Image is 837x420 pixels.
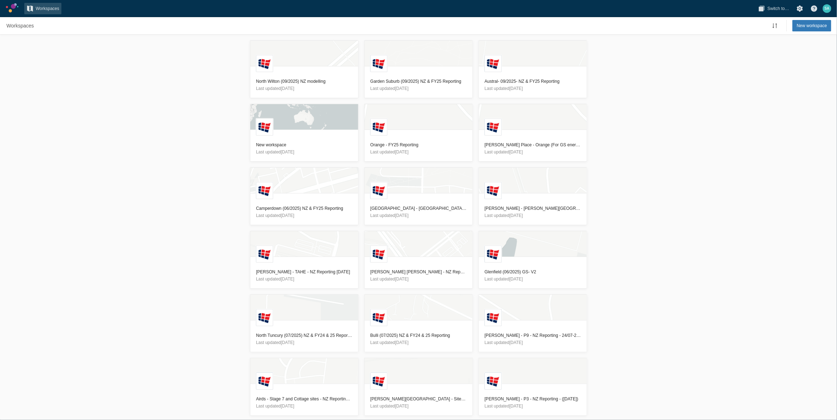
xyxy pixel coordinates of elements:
[823,4,831,13] div: SA
[485,141,581,148] h3: [PERSON_NAME] Place - Orange (For GS energy and GHG reporting) MT - For Sami
[370,78,467,85] h3: Garden Suburb (09/2025) NZ & FY25 Reporting
[256,118,273,136] div: L
[797,22,827,29] span: New workspace
[485,205,581,212] h3: [PERSON_NAME] - [PERSON_NAME][GEOGRAPHIC_DATA] - NZ Reporting - [DATE]
[756,3,791,14] button: Switch to…
[767,5,789,12] span: Switch to…
[485,339,581,346] p: Last updated [DATE]
[364,294,473,352] a: LLandcom logoBulli (07/2025) NZ & FY24 & 25 ReportingLast updated[DATE]
[256,182,273,199] div: L
[256,205,352,212] h3: Camperdown (06/2025) NZ & FY25 Reporting
[478,358,587,416] a: LLandcom logo[PERSON_NAME] - P3 - NZ Reporting - ([DATE])Last updated[DATE]
[4,20,36,31] nav: Breadcrumb
[485,55,502,72] div: L
[256,78,352,85] h3: North Wilton (09/2025) NZ modelling
[250,40,359,98] a: LLandcom logoNorth Wilton (09/2025) NZ modellingLast updated[DATE]
[6,22,34,29] span: Workspaces
[250,231,359,289] a: LLandcom logo[PERSON_NAME] - TAHE - NZ Reporting [DATE]Last updated[DATE]
[256,373,273,390] div: L
[250,167,359,225] a: LLandcom logoCamperdown (06/2025) NZ & FY25 ReportingLast updated[DATE]
[792,20,831,31] button: New workspace
[256,403,352,410] p: Last updated [DATE]
[485,309,502,326] div: L
[256,246,273,263] div: L
[256,141,352,148] h3: New workspace
[364,104,473,162] a: LLandcom logoOrange - FY25 ReportingLast updated[DATE]
[370,55,387,72] div: L
[485,403,581,410] p: Last updated [DATE]
[24,3,61,14] a: Workspaces
[370,182,387,199] div: L
[256,309,273,326] div: L
[370,141,467,148] h3: Orange - FY25 Reporting
[256,339,352,346] p: Last updated [DATE]
[485,332,581,339] h3: [PERSON_NAME] - P9 - NZ Reporting - 24/07-2025
[364,167,473,225] a: LLandcom logo[GEOGRAPHIC_DATA] - [GEOGRAPHIC_DATA] Reporting - [DATE]Last updated[DATE]
[250,358,359,416] a: LLandcom logoAirds - Stage 7 and Cottage sites - NZ Reporting - [DATE]Last updated[DATE]
[478,40,587,98] a: LLandcom logoAustral- 09/2025- NZ & FY25 ReportingLast updated[DATE]
[256,395,352,403] h3: Airds - Stage 7 and Cottage sites - NZ Reporting - [DATE]
[485,268,581,275] h3: Glenfield (06/2025) GS- V2
[485,148,581,156] p: Last updated [DATE]
[485,212,581,219] p: Last updated [DATE]
[485,78,581,85] h3: Austral- 09/2025- NZ & FY25 Reporting
[370,85,467,92] p: Last updated [DATE]
[485,246,502,263] div: L
[370,148,467,156] p: Last updated [DATE]
[250,104,359,162] a: LLandcom logoNew workspaceLast updated[DATE]
[485,118,502,136] div: L
[256,55,273,72] div: L
[364,231,473,289] a: LLandcom logo[PERSON_NAME] [PERSON_NAME] - NZ Reporting [DATE]Last updated[DATE]
[36,5,59,12] span: Workspaces
[256,275,352,283] p: Last updated [DATE]
[256,85,352,92] p: Last updated [DATE]
[370,339,467,346] p: Last updated [DATE]
[478,294,587,352] a: LLandcom logo[PERSON_NAME] - P9 - NZ Reporting - 24/07-2025Last updated[DATE]
[485,373,502,390] div: L
[370,332,467,339] h3: Bulli (07/2025) NZ & FY24 & 25 Reporting
[370,118,387,136] div: L
[370,275,467,283] p: Last updated [DATE]
[370,205,467,212] h3: [GEOGRAPHIC_DATA] - [GEOGRAPHIC_DATA] Reporting - [DATE]
[256,148,352,156] p: Last updated [DATE]
[370,212,467,219] p: Last updated [DATE]
[485,85,581,92] p: Last updated [DATE]
[256,268,352,275] h3: [PERSON_NAME] - TAHE - NZ Reporting [DATE]
[256,212,352,219] p: Last updated [DATE]
[370,309,387,326] div: L
[370,268,467,275] h3: [PERSON_NAME] [PERSON_NAME] - NZ Reporting [DATE]
[364,358,473,416] a: LLandcom logo[PERSON_NAME][GEOGRAPHIC_DATA] - Site 7, 8 and 9 - NZ Reporting - [DATE]Last updated...
[364,40,473,98] a: LLandcom logoGarden Suburb (09/2025) NZ & FY25 ReportingLast updated[DATE]
[370,395,467,403] h3: [PERSON_NAME][GEOGRAPHIC_DATA] - Site 7, 8 and 9 - NZ Reporting - [DATE]
[370,403,467,410] p: Last updated [DATE]
[256,332,352,339] h3: North Tuncury (07/2025) NZ & FY24 & 25 Reporting
[478,231,587,289] a: LLandcom logoGlenfield (06/2025) GS- V2Last updated[DATE]
[4,20,36,31] a: Workspaces
[478,167,587,225] a: LLandcom logo[PERSON_NAME] - [PERSON_NAME][GEOGRAPHIC_DATA] - NZ Reporting - [DATE]Last updated[D...
[370,373,387,390] div: L
[370,246,387,263] div: L
[485,182,502,199] div: L
[478,104,587,162] a: LLandcom logo[PERSON_NAME] Place - Orange (For GS energy and GHG reporting) MT - For SamiLast upd...
[485,395,581,403] h3: [PERSON_NAME] - P3 - NZ Reporting - ([DATE])
[250,294,359,352] a: LLandcom logoNorth Tuncury (07/2025) NZ & FY24 & 25 ReportingLast updated[DATE]
[485,275,581,283] p: Last updated [DATE]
